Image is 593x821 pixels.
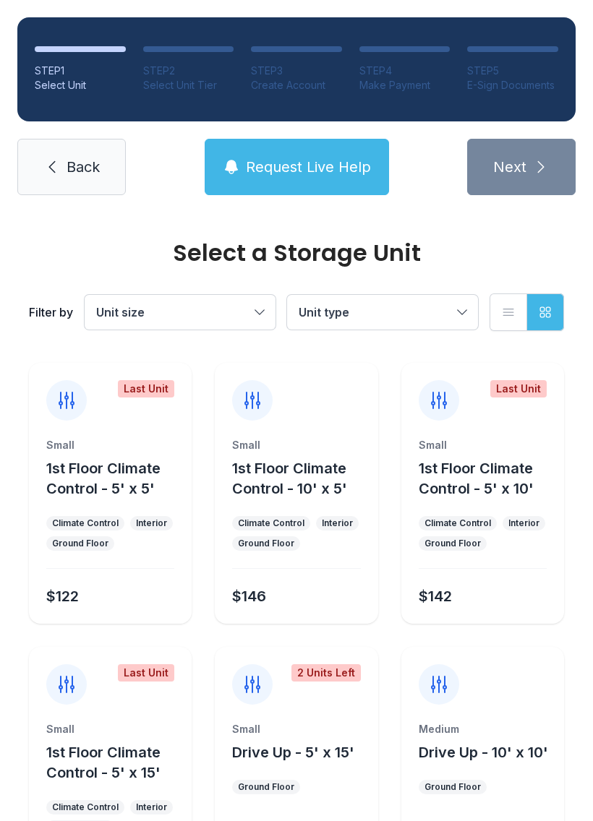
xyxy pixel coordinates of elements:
div: Make Payment [359,78,451,93]
div: Last Unit [118,380,174,397]
div: Medium [419,722,547,736]
div: $122 [46,586,79,606]
button: 1st Floor Climate Control - 5' x 5' [46,458,186,499]
div: 2 Units Left [291,664,361,682]
div: E-Sign Documents [467,78,558,93]
div: Climate Control [238,517,304,529]
span: Drive Up - 5' x 15' [232,744,354,761]
div: Ground Floor [238,781,294,793]
div: Ground Floor [425,781,481,793]
div: Ground Floor [52,538,108,549]
span: Drive Up - 10' x 10' [419,744,548,761]
div: Interior [136,801,167,813]
span: 1st Floor Climate Control - 10' x 5' [232,460,347,497]
div: Interior [136,517,167,529]
div: $142 [419,586,452,606]
div: Climate Control [52,801,119,813]
div: Last Unit [490,380,547,397]
button: 1st Floor Climate Control - 10' x 5' [232,458,372,499]
div: Small [232,438,360,452]
div: STEP 5 [467,64,558,78]
button: 1st Floor Climate Control - 5' x 10' [419,458,558,499]
div: Ground Floor [425,538,481,549]
div: Ground Floor [238,538,294,549]
span: Unit size [96,305,145,319]
span: Unit type [299,305,349,319]
div: Small [46,438,174,452]
div: Interior [322,517,353,529]
button: Drive Up - 10' x 10' [419,742,548,762]
div: Create Account [251,78,342,93]
div: Interior [508,517,539,529]
button: 1st Floor Climate Control - 5' x 15' [46,742,186,783]
span: Back [67,157,100,177]
div: STEP 3 [251,64,342,78]
div: STEP 4 [359,64,451,78]
button: Unit size [85,295,276,330]
div: Select Unit [35,78,126,93]
div: STEP 1 [35,64,126,78]
div: Select Unit Tier [143,78,234,93]
div: Small [46,722,174,736]
span: Request Live Help [246,157,371,177]
span: Next [493,157,526,177]
div: Small [232,722,360,736]
button: Unit type [287,295,478,330]
div: STEP 2 [143,64,234,78]
span: 1st Floor Climate Control - 5' x 10' [419,460,534,497]
div: Filter by [29,304,73,321]
span: 1st Floor Climate Control - 5' x 15' [46,744,161,781]
span: 1st Floor Climate Control - 5' x 5' [46,460,161,497]
button: Drive Up - 5' x 15' [232,742,354,762]
div: Climate Control [425,517,491,529]
div: Climate Control [52,517,119,529]
div: Last Unit [118,664,174,682]
div: $146 [232,586,266,606]
div: Small [419,438,547,452]
div: Select a Storage Unit [29,241,564,265]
